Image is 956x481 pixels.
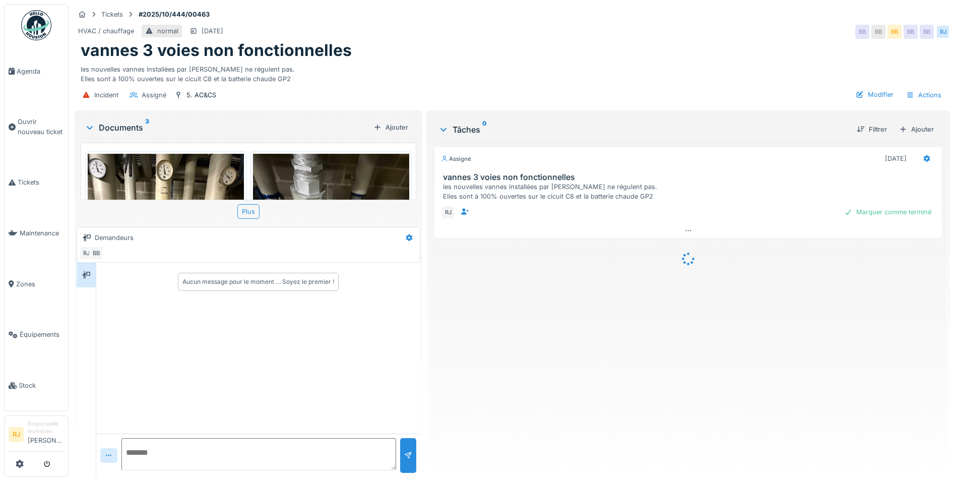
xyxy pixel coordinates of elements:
[895,123,938,136] div: Ajouter
[89,246,103,260] div: BB
[5,208,68,259] a: Maintenance
[88,154,244,362] img: 8oyprwr0gjm9za61n50lmu63a74s
[887,25,902,39] div: BB
[853,123,891,136] div: Filtrer
[5,310,68,360] a: Équipements
[904,25,918,39] div: BB
[237,204,260,219] div: Plus
[441,155,471,163] div: Assigné
[145,122,149,134] sup: 3
[101,10,123,19] div: Tickets
[438,124,849,136] div: Tâches
[28,420,64,449] li: [PERSON_NAME]
[186,90,216,100] div: 5. AC&CS
[871,25,885,39] div: BB
[182,277,334,286] div: Aucun message pour le moment … Soyez le premier !
[20,228,64,238] span: Maintenance
[920,25,934,39] div: BB
[21,10,51,40] img: Badge_color-CXgf-gQk.svg
[28,420,64,436] div: Responsable technicien
[19,381,64,390] span: Stock
[885,154,907,163] div: [DATE]
[369,121,412,134] div: Ajouter
[79,246,93,260] div: RJ
[78,26,134,36] div: HVAC / chauffage
[18,117,64,136] span: Ouvrir nouveau ticket
[5,97,68,157] a: Ouvrir nouveau ticket
[253,154,409,362] img: grgf4tjoydzy5g9c52aophp4ou7e
[18,177,64,187] span: Tickets
[9,420,64,452] a: RJ Responsable technicien[PERSON_NAME]
[20,330,64,339] span: Équipements
[5,259,68,310] a: Zones
[85,122,369,134] div: Documents
[142,90,166,100] div: Assigné
[902,88,946,102] div: Actions
[17,67,64,76] span: Agenda
[840,205,935,219] div: Marquer comme terminé
[81,61,944,84] div: les nouvelles vannes installées par [PERSON_NAME] ne régulent pas. Elles sont à 100% ouvertes sur...
[157,26,178,36] div: normal
[855,25,869,39] div: BB
[16,279,64,289] span: Zones
[9,427,24,442] li: RJ
[482,124,487,136] sup: 0
[441,205,455,219] div: RJ
[852,88,898,101] div: Modifier
[5,360,68,411] a: Stock
[443,172,937,182] h3: vannes 3 voies non fonctionnelles
[936,25,950,39] div: RJ
[95,233,134,243] div: Demandeurs
[94,90,118,100] div: Incident
[5,46,68,97] a: Agenda
[135,10,214,19] strong: #2025/10/444/00463
[5,157,68,208] a: Tickets
[81,41,352,60] h1: vannes 3 voies non fonctionnelles
[443,182,937,201] div: les nouvelles vannes installées par [PERSON_NAME] ne régulent pas. Elles sont à 100% ouvertes sur...
[202,26,223,36] div: [DATE]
